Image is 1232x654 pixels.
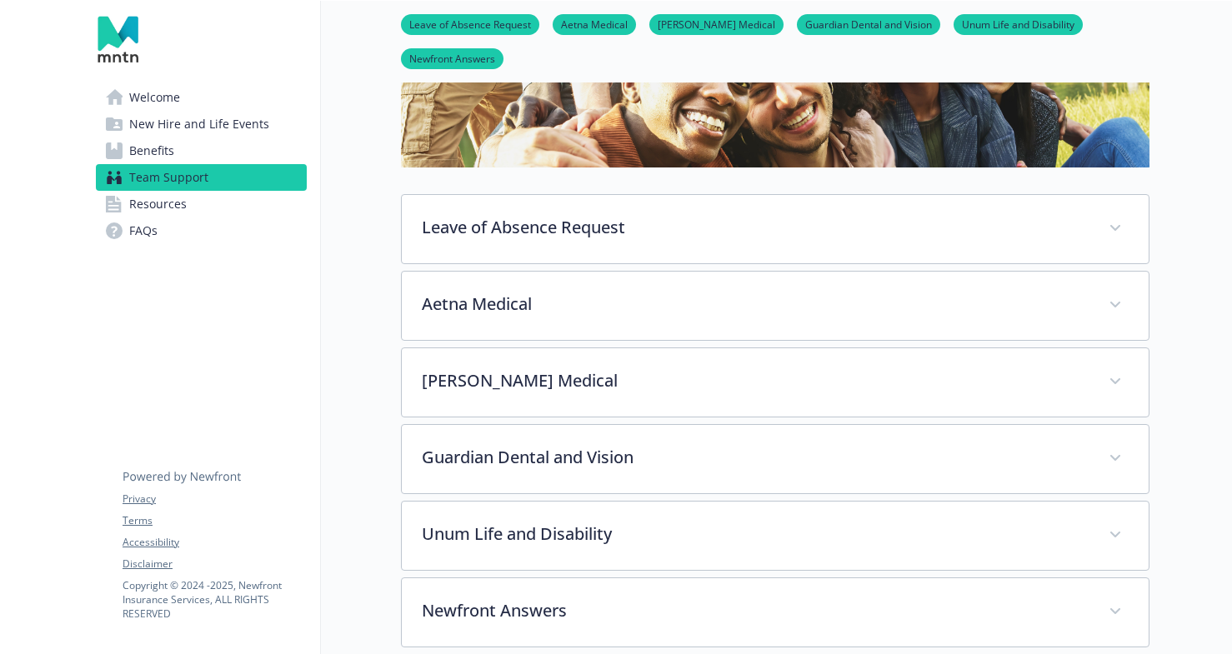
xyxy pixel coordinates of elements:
[96,164,307,191] a: Team Support
[129,137,174,164] span: Benefits
[123,578,306,621] p: Copyright © 2024 - 2025 , Newfront Insurance Services, ALL RIGHTS RESERVED
[96,191,307,217] a: Resources
[129,111,269,137] span: New Hire and Life Events
[123,513,306,528] a: Terms
[96,111,307,137] a: New Hire and Life Events
[402,272,1149,340] div: Aetna Medical
[402,502,1149,570] div: Unum Life and Disability
[402,425,1149,493] div: Guardian Dental and Vision
[123,557,306,572] a: Disclaimer
[123,492,306,507] a: Privacy
[129,84,180,111] span: Welcome
[123,535,306,550] a: Accessibility
[401,16,539,32] a: Leave of Absence Request
[402,195,1149,263] div: Leave of Absence Request
[422,598,1089,623] p: Newfront Answers
[129,217,158,244] span: FAQs
[96,84,307,111] a: Welcome
[401,50,503,66] a: Newfront Answers
[402,578,1149,647] div: Newfront Answers
[129,191,187,217] span: Resources
[129,164,208,191] span: Team Support
[954,16,1083,32] a: Unum Life and Disability
[553,16,636,32] a: Aetna Medical
[96,137,307,164] a: Benefits
[422,522,1089,547] p: Unum Life and Disability
[649,16,784,32] a: [PERSON_NAME] Medical
[402,348,1149,417] div: [PERSON_NAME] Medical
[96,217,307,244] a: FAQs
[422,445,1089,470] p: Guardian Dental and Vision
[422,215,1089,240] p: Leave of Absence Request
[422,368,1089,393] p: [PERSON_NAME] Medical
[422,292,1089,317] p: Aetna Medical
[797,16,940,32] a: Guardian Dental and Vision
